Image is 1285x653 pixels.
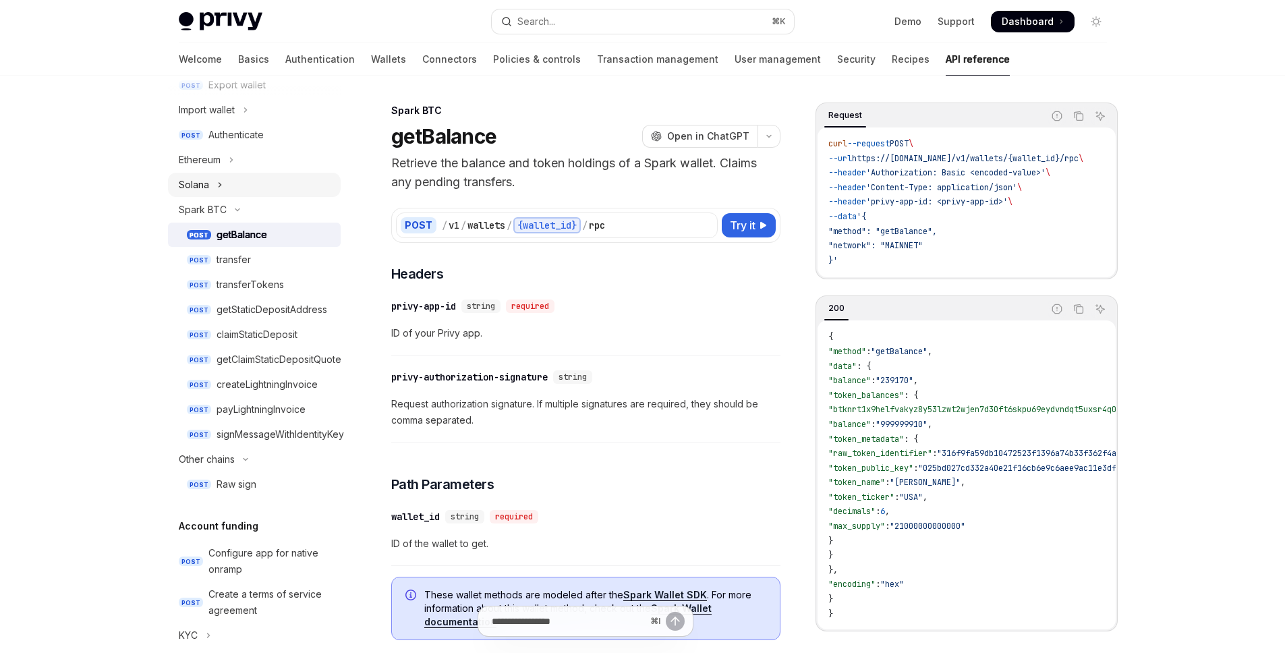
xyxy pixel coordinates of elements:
[961,477,965,488] span: ,
[894,15,921,28] a: Demo
[187,230,211,240] span: POST
[168,148,341,172] button: Toggle Ethereum section
[885,506,890,517] span: ,
[828,521,885,532] span: "max_supply"
[913,375,918,386] span: ,
[217,326,297,343] div: claimStaticDeposit
[208,545,333,577] div: Configure app for native onramp
[168,372,341,397] a: POSTcreateLightningInvoice
[238,43,269,76] a: Basics
[517,13,555,30] div: Search...
[168,297,341,322] a: POSTgetStaticDepositAddress
[217,401,306,418] div: payLightningInvoice
[890,477,961,488] span: "[PERSON_NAME]"
[179,627,198,644] div: KYC
[401,217,436,233] div: POST
[828,331,833,342] span: {
[828,226,937,237] span: "method": "getBalance",
[179,130,203,140] span: POST
[991,11,1075,32] a: Dashboard
[492,9,794,34] button: Open search
[923,492,927,503] span: ,
[168,541,341,581] a: POSTConfigure app for native onramp
[187,330,211,340] span: POST
[866,167,1046,178] span: 'Authorization: Basic <encoded-value>'
[217,376,318,393] div: createLightningInvoice
[187,480,211,490] span: POST
[461,219,466,232] div: /
[828,138,847,149] span: curl
[391,475,494,494] span: Path Parameters
[179,43,222,76] a: Welcome
[876,579,880,590] span: :
[890,138,909,149] span: POST
[666,612,685,631] button: Send message
[391,396,780,428] span: Request authorization signature. If multiple signatures are required, they should be comma separa...
[828,375,871,386] span: "balance"
[828,390,904,401] span: "token_balances"
[927,419,932,430] span: ,
[1046,167,1050,178] span: \
[894,492,899,503] span: :
[187,430,211,440] span: POST
[168,623,341,648] button: Toggle KYC section
[828,565,838,575] span: },
[217,277,284,293] div: transferTokens
[168,248,341,272] a: POSTtransfer
[217,426,344,443] div: signMessageWithIdentityKey
[828,550,833,561] span: }
[422,43,477,76] a: Connectors
[722,213,776,237] button: Try it
[885,521,890,532] span: :
[168,582,341,623] a: POSTCreate a terms of service agreement
[217,227,267,243] div: getBalance
[168,397,341,422] a: POSTpayLightningInvoice
[880,579,904,590] span: "hex"
[890,521,965,532] span: "21000000000000"
[391,104,780,117] div: Spark BTC
[168,198,341,222] button: Toggle Spark BTC section
[391,154,780,192] p: Retrieve the balance and token holdings of a Spark wallet. Claims any pending transfers.
[866,196,1008,207] span: 'privy-app-id: <privy-app-id>'
[168,472,341,496] a: POSTRaw sign
[857,211,866,222] span: '{
[824,300,849,316] div: 200
[730,217,755,233] span: Try it
[168,123,341,147] a: POSTAuthenticate
[1017,182,1022,193] span: \
[828,182,866,193] span: --header
[1079,153,1083,164] span: \
[179,518,258,534] h5: Account funding
[179,557,203,567] span: POST
[828,361,857,372] span: "data"
[179,202,227,218] div: Spark BTC
[187,355,211,365] span: POST
[892,43,930,76] a: Recipes
[828,404,1145,415] span: "btknrt1x9helfvakyz8y53lzwt2wjen7d30ft6skpu69eydvndqt5uxsr4q0zvugn"
[828,153,852,164] span: --url
[391,300,456,313] div: privy-app-id
[828,448,932,459] span: "raw_token_identifier"
[828,492,894,503] span: "token_ticker"
[880,506,885,517] span: 6
[828,594,833,604] span: }
[179,152,221,168] div: Ethereum
[828,419,871,430] span: "balance"
[208,127,264,143] div: Authenticate
[828,346,866,357] span: "method"
[168,273,341,297] a: POSTtransferTokens
[168,447,341,472] button: Toggle Other chains section
[828,196,866,207] span: --header
[391,370,548,384] div: privy-authorization-signature
[1091,107,1109,125] button: Ask AI
[623,589,707,601] a: Spark Wallet SDK
[1085,11,1107,32] button: Toggle dark mode
[168,322,341,347] a: POSTclaimStaticDeposit
[179,12,262,31] img: light logo
[847,138,890,149] span: --request
[1002,15,1054,28] span: Dashboard
[642,125,758,148] button: Open in ChatGPT
[1008,196,1012,207] span: \
[187,255,211,265] span: POST
[828,167,866,178] span: --header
